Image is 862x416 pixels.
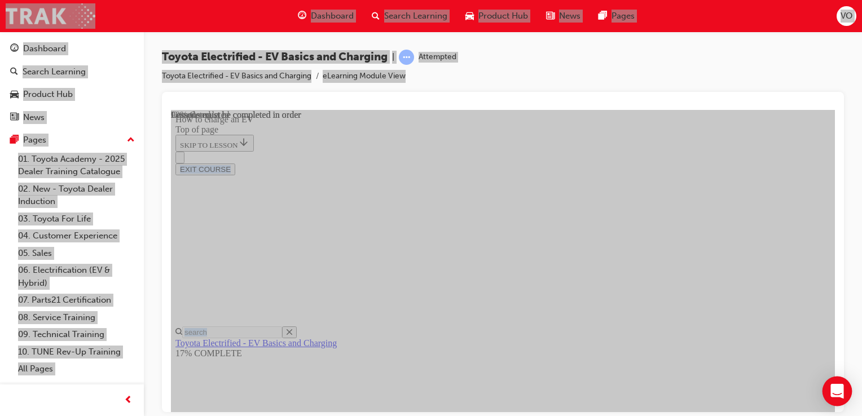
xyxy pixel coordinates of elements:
a: search-iconSearch Learning [363,5,456,28]
a: All Pages [14,360,139,378]
a: 08. Service Training [14,309,139,326]
a: Toyota Electrified - EV Basics and Charging [5,228,166,238]
span: news-icon [10,113,19,123]
span: SKIP TO LESSON [9,31,78,39]
a: pages-iconPages [590,5,644,28]
div: How to charge an EV [5,5,659,15]
div: Attempted [419,52,456,63]
span: pages-icon [599,9,607,23]
span: Toyota Electrified - EV Basics and Charging [162,51,388,64]
img: Trak [6,3,95,29]
span: Pages [612,10,635,23]
a: 09. Technical Training [14,326,139,343]
a: Product Hub [5,84,139,105]
a: 07. Parts21 Certification [14,291,139,309]
button: EXIT COURSE [5,54,64,65]
span: search-icon [372,9,380,23]
button: SKIP TO LESSON [5,25,83,42]
a: 04. Customer Experience [14,227,139,245]
span: guage-icon [10,44,19,54]
a: 06. Electrification (EV & Hybrid) [14,262,139,291]
span: Product Hub [478,10,528,23]
a: news-iconNews [537,5,590,28]
a: 05. Sales [14,245,139,262]
span: Search Learning [384,10,447,23]
span: News [559,10,580,23]
span: search-icon [10,67,18,77]
a: Toyota Electrified - EV Basics and Charging [162,71,311,81]
div: Open Intercom Messenger [823,377,852,406]
a: 02. New - Toyota Dealer Induction [14,180,139,210]
div: Pages [23,134,46,147]
a: guage-iconDashboard [289,5,363,28]
span: up-icon [127,133,135,148]
span: guage-icon [298,9,306,23]
span: | [392,51,394,64]
a: 03. Toyota For Life [14,210,139,228]
div: Dashboard [23,42,66,55]
div: Top of page [5,15,659,25]
span: Dashboard [311,10,354,23]
span: pages-icon [10,135,19,145]
span: car-icon [465,9,474,23]
span: car-icon [10,90,19,100]
div: Product Hub [23,88,73,101]
button: DashboardSearch LearningProduct HubNews [5,36,139,130]
a: Search Learning [5,61,139,82]
li: eLearning Module View [323,70,406,83]
a: Dashboard [5,38,139,59]
div: Search Learning [23,65,86,78]
a: News [5,107,139,128]
div: 17% COMPLETE [5,238,659,249]
a: 01. Toyota Academy - 2025 Dealer Training Catalogue [14,151,139,180]
button: Pages [5,130,139,151]
a: car-iconProduct Hub [456,5,537,28]
span: learningRecordVerb_ATTEMPT-icon [399,50,414,65]
div: News [23,111,45,124]
span: prev-icon [124,393,133,408]
button: VO [837,6,856,26]
span: VO [841,10,852,23]
span: news-icon [546,9,555,23]
button: Close navigation menu [5,42,14,54]
a: 10. TUNE Rev-Up Training [14,343,139,361]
